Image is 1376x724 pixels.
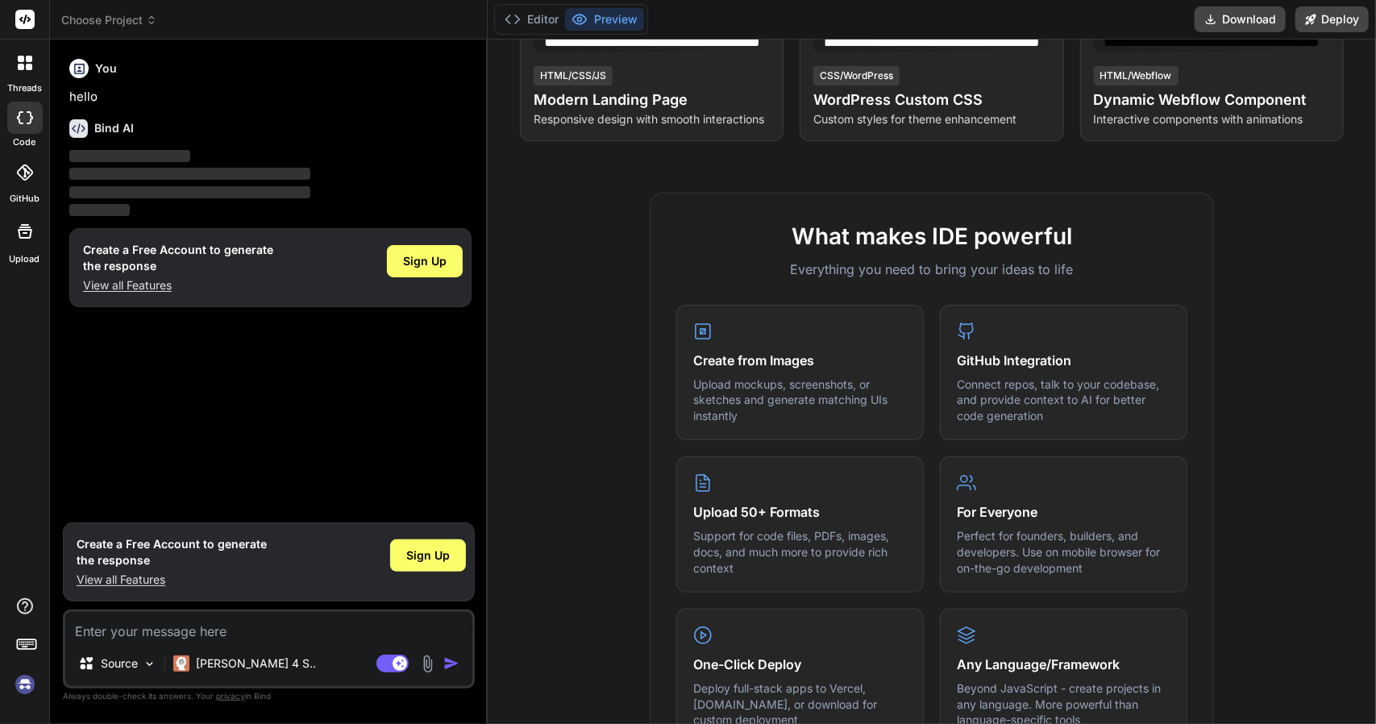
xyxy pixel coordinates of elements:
[216,691,245,701] span: privacy
[83,277,273,293] p: View all Features
[676,219,1187,253] h2: What makes IDE powerful
[173,655,189,672] img: Claude 4 Sonnet
[61,12,157,28] span: Choose Project
[957,351,1170,370] h4: GitHub Integration
[143,657,156,671] img: Pick Models
[693,502,907,522] h4: Upload 50+ Formats
[693,351,907,370] h4: Create from Images
[1195,6,1286,32] button: Download
[14,135,36,149] label: code
[95,60,117,77] h6: You
[957,502,1170,522] h4: For Everyone
[1295,6,1369,32] button: Deploy
[1094,111,1330,127] p: Interactive components with animations
[196,655,316,672] p: [PERSON_NAME] 4 S..
[11,671,39,698] img: signin
[676,260,1187,279] p: Everything you need to bring your ideas to life
[69,88,472,106] p: hello
[957,655,1170,674] h4: Any Language/Framework
[77,572,267,588] p: View all Features
[69,186,310,198] span: ‌
[534,66,613,85] div: HTML/CSS/JS
[69,150,190,162] span: ‌
[813,66,900,85] div: CSS/WordPress
[693,655,907,674] h4: One-Click Deploy
[813,89,1050,111] h4: WordPress Custom CSS
[63,689,475,704] p: Always double-check its answers. Your in Bind
[693,528,907,576] p: Support for code files, PDFs, images, docs, and much more to provide rich context
[1094,66,1179,85] div: HTML/Webflow
[69,168,310,180] span: ‌
[498,8,565,31] button: Editor
[83,242,273,274] h1: Create a Free Account to generate the response
[813,111,1050,127] p: Custom styles for theme enhancement
[534,111,770,127] p: Responsive design with smooth interactions
[10,252,40,266] label: Upload
[101,655,138,672] p: Source
[957,377,1170,424] p: Connect repos, talk to your codebase, and provide context to AI for better code generation
[406,547,450,564] span: Sign Up
[77,536,267,568] h1: Create a Free Account to generate the response
[69,204,130,216] span: ‌
[94,120,134,136] h6: Bind AI
[1094,89,1330,111] h4: Dynamic Webflow Component
[693,377,907,424] p: Upload mockups, screenshots, or sketches and generate matching UIs instantly
[534,89,770,111] h4: Modern Landing Page
[565,8,644,31] button: Preview
[418,655,437,673] img: attachment
[10,192,39,206] label: GitHub
[7,81,42,95] label: threads
[957,528,1170,576] p: Perfect for founders, builders, and developers. Use on mobile browser for on-the-go development
[443,655,459,672] img: icon
[403,253,447,269] span: Sign Up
